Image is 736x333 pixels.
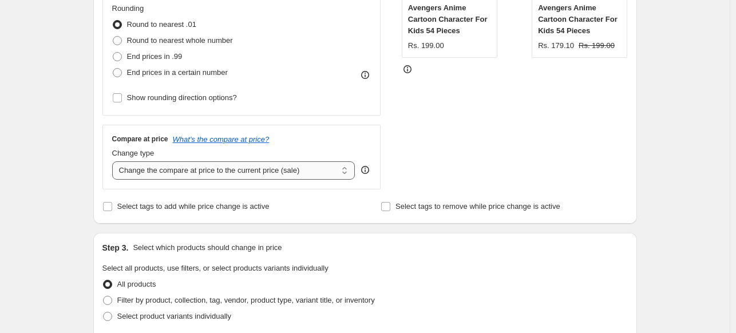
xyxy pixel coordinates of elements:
div: Rs. 199.00 [408,40,444,51]
span: Select all products, use filters, or select products variants individually [102,264,329,272]
div: Rs. 179.10 [538,40,574,51]
div: help [359,164,371,176]
strike: Rs. 199.00 [579,40,615,51]
h3: Compare at price [112,134,168,144]
span: End prices in a certain number [127,68,228,77]
span: Show rounding direction options? [127,93,237,102]
span: Select tags to add while price change is active [117,202,270,211]
span: Select product variants individually [117,312,231,320]
span: Filter by product, collection, tag, vendor, product type, variant title, or inventory [117,296,375,304]
button: What's the compare at price? [173,135,270,144]
span: Rounding [112,4,144,13]
span: Change type [112,149,155,157]
span: End prices in .99 [127,52,183,61]
span: Select tags to remove while price change is active [395,202,560,211]
span: All products [117,280,156,288]
p: Select which products should change in price [133,242,282,253]
span: Round to nearest .01 [127,20,196,29]
h2: Step 3. [102,242,129,253]
span: Round to nearest whole number [127,36,233,45]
